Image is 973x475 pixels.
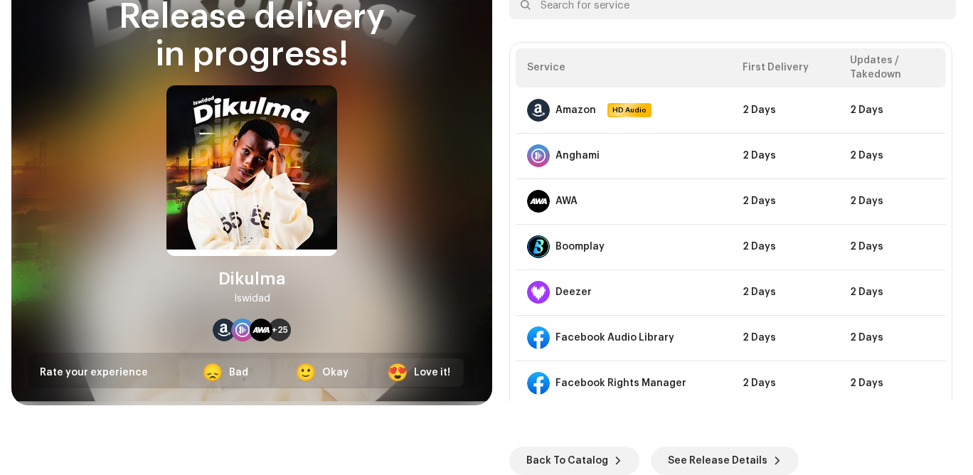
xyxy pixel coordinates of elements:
span: Rate your experience [40,368,148,378]
span: See Release Details [668,447,767,475]
td: 2 Days [731,361,839,406]
div: Amazon [555,105,596,116]
div: Deezer [555,287,592,298]
td: 2 Days [839,315,946,361]
div: AWA [555,196,578,207]
span: Back To Catalog [526,447,608,475]
div: 😞 [202,364,223,381]
div: Love it! [414,365,450,380]
button: Back To Catalog [509,447,639,475]
td: 2 Days [731,133,839,178]
div: Facebook Audio Library [555,332,674,343]
div: 🙂 [295,364,317,381]
div: Bad [229,365,248,380]
div: Anghami [555,150,600,161]
td: 2 Days [731,269,839,315]
img: 4901c1f5-ce6b-4e2a-9a50-0c23430dfcc6 [166,85,337,256]
td: 2 Days [731,178,839,224]
td: 2 Days [839,87,946,133]
td: 2 Days [839,361,946,406]
div: Okay [322,365,349,380]
div: 😍 [387,364,408,381]
td: 2 Days [839,178,946,224]
div: Facebook Rights Manager [555,378,686,389]
div: Iswidad [234,290,270,307]
td: 2 Days [839,133,946,178]
th: First Delivery [731,48,839,87]
button: See Release Details [651,447,799,475]
span: HD Audio [609,105,650,116]
th: Service [516,48,731,87]
th: Updates / Takedown [839,48,946,87]
div: Boomplay [555,241,605,252]
td: 2 Days [731,224,839,269]
td: 2 Days [839,269,946,315]
td: 2 Days [839,224,946,269]
span: +25 [272,324,288,336]
td: 2 Days [731,87,839,133]
div: Dikulma [218,267,286,290]
td: 2 Days [731,315,839,361]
